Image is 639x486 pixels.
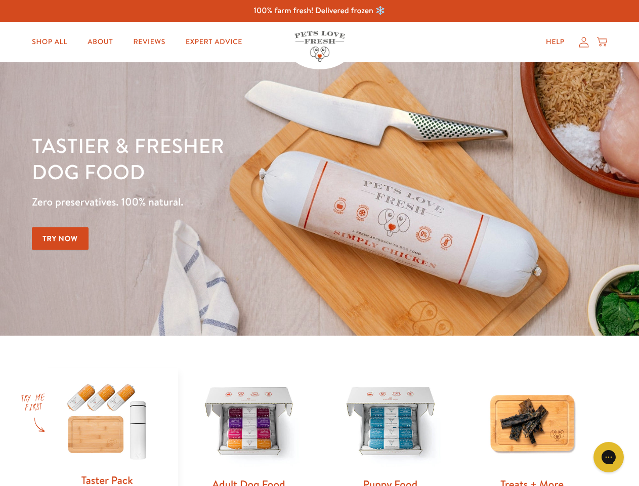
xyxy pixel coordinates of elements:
[32,132,415,185] h1: Tastier & fresher dog food
[79,32,121,52] a: About
[32,193,415,211] p: Zero preservatives. 100% natural.
[32,227,89,250] a: Try Now
[24,32,75,52] a: Shop All
[125,32,173,52] a: Reviews
[538,32,573,52] a: Help
[588,438,629,476] iframe: Gorgias live chat messenger
[178,32,250,52] a: Expert Advice
[294,31,345,62] img: Pets Love Fresh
